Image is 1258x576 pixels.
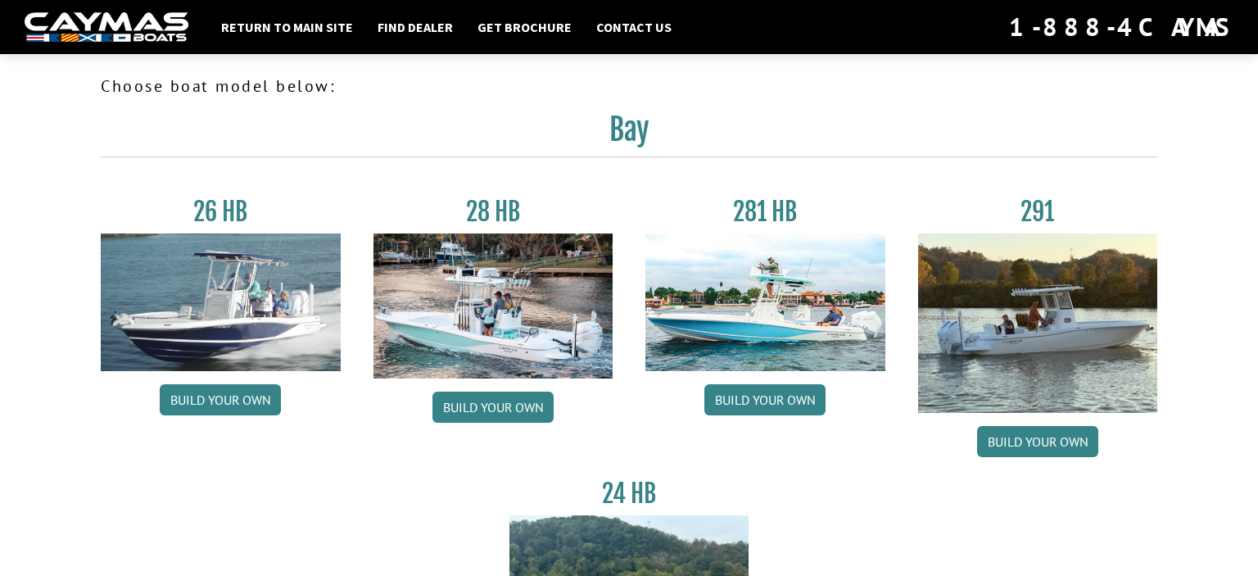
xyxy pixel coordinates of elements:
a: Build your own [977,426,1098,457]
h3: 281 HB [645,197,885,227]
img: 291_Thumbnail.jpg [918,234,1158,413]
h3: 291 [918,197,1158,227]
a: Build your own [432,392,554,423]
a: Contact Us [588,16,680,38]
h2: Bay [101,111,1157,157]
a: Build your own [704,384,826,415]
h3: 24 HB [509,478,749,509]
img: white-logo-c9c8dbefe5ff5ceceb0f0178aa75bf4bb51f6bca0971e226c86eb53dfe498488.png [25,12,188,43]
a: Build your own [160,384,281,415]
img: 26_new_photo_resized.jpg [101,234,341,371]
a: Find Dealer [369,16,461,38]
p: Choose boat model below: [101,74,1157,98]
div: 1-888-4CAYMAS [1009,9,1233,45]
a: Return to main site [213,16,361,38]
img: 28_hb_thumbnail_for_caymas_connect.jpg [373,234,613,379]
h3: 28 HB [373,197,613,227]
a: Get Brochure [469,16,580,38]
h3: 26 HB [101,197,341,227]
img: 28-hb-twin.jpg [645,234,885,371]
